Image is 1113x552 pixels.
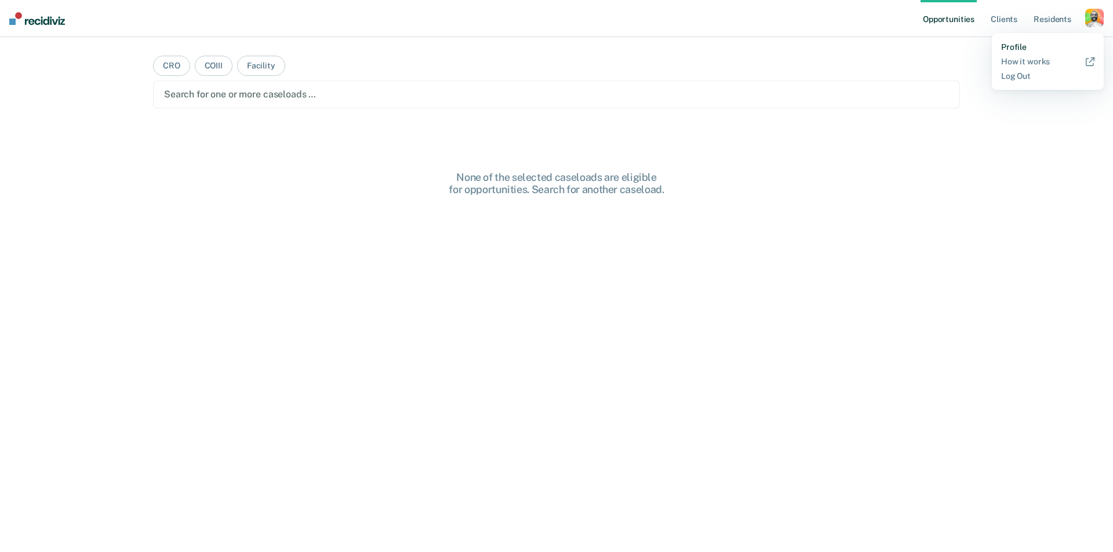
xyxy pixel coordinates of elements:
[1001,71,1094,81] a: Log Out
[9,12,65,25] img: Recidiviz
[1001,42,1094,52] a: Profile
[237,56,285,76] button: Facility
[1001,57,1094,67] a: How it works
[195,56,232,76] button: COIII
[371,171,742,196] div: None of the selected caseloads are eligible for opportunities. Search for another caseload.
[153,56,190,76] button: CRO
